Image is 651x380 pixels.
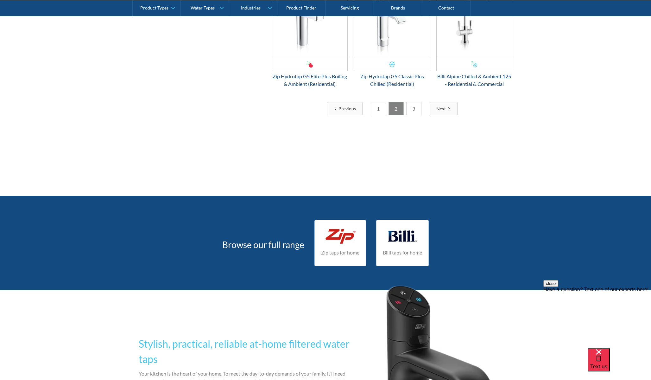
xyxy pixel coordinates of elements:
h3: Browse our full range [222,238,304,251]
div: List [272,102,512,115]
div: Industries [241,5,261,10]
div: Next [436,105,446,112]
iframe: podium webchat widget bubble [588,348,651,380]
a: Zip taps for home [314,220,366,266]
a: 1 [371,102,386,115]
a: Billi taps for home [376,220,429,266]
div: Previous [338,105,356,112]
div: Zip Hydrotap G5 Elite Plus Boiling & Ambient (Residential) [272,73,348,88]
h2: Stylish, practical, reliable at-home filtered water taps [139,336,355,367]
a: Previous Page [327,102,363,115]
h4: Billi taps for home [383,249,422,256]
a: 2 [389,102,404,115]
div: Water Types [191,5,215,10]
h4: Zip taps for home [321,249,359,256]
iframe: podium webchat widget prompt [543,280,651,356]
div: Product Types [140,5,168,10]
a: Next Page [430,102,458,115]
a: 3 [406,102,421,115]
div: Zip Hydrotap G5 Classic Plus Chilled (Residential) [354,73,430,88]
div: Billi Alpine Chilled & Ambient 125 - Residential & Commercial [436,73,512,88]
